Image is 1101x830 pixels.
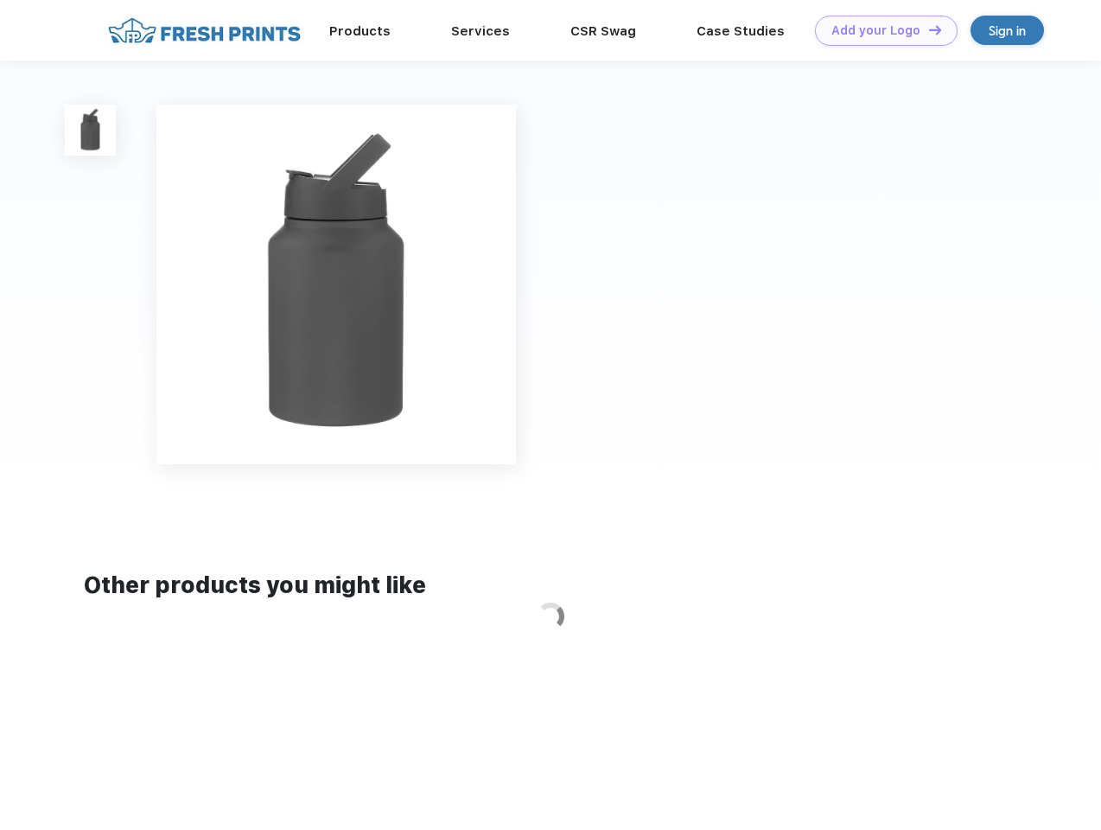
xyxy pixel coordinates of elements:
div: Sign in [989,21,1026,41]
img: func=resize&h=100 [65,105,116,156]
div: Other products you might like [84,569,1016,603]
img: DT [929,25,941,35]
a: Products [329,23,391,39]
div: Add your Logo [831,23,920,38]
a: Sign in [971,16,1044,45]
img: fo%20logo%202.webp [103,16,306,46]
img: func=resize&h=640 [156,105,516,464]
